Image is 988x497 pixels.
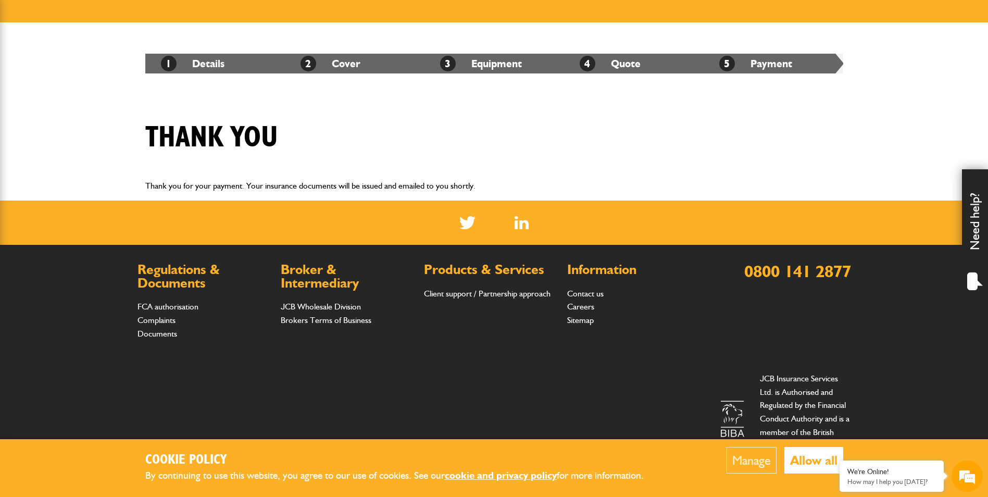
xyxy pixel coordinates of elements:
[145,120,278,155] h1: Thank you
[567,315,594,325] a: Sitemap
[847,478,936,486] p: How may I help you today?
[14,158,190,181] input: Enter your phone number
[515,216,529,229] img: Linked In
[301,57,360,70] a: 2Cover
[14,127,190,150] input: Enter your email address
[137,302,198,312] a: FCA authorisation
[784,447,843,474] button: Allow all
[145,468,661,484] p: By continuing to use this website, you agree to our use of cookies. See our for more information.
[137,315,176,325] a: Complaints
[567,263,700,277] h2: Information
[301,56,316,71] span: 2
[440,56,456,71] span: 3
[847,467,936,476] div: We're Online!
[281,263,414,290] h2: Broker & Intermediary
[580,57,641,70] a: 4Quote
[54,58,175,72] div: Chat with us now
[137,263,270,290] h2: Regulations & Documents
[281,302,361,312] a: JCB Wholesale Division
[727,447,777,474] button: Manage
[704,54,843,73] li: Payment
[424,263,557,277] h2: Products & Services
[142,321,189,335] em: Start Chat
[744,261,851,281] a: 0800 141 2877
[145,452,661,468] h2: Cookie Policy
[719,56,735,71] span: 5
[161,56,177,71] span: 1
[281,315,371,325] a: Brokers Terms of Business
[424,289,551,299] a: Client support / Partnership approach
[459,216,476,229] img: Twitter
[145,179,843,193] p: Thank you for your payment. Your insurance documents will be issued and emailed to you shortly.
[567,289,604,299] a: Contact us
[580,56,595,71] span: 4
[440,57,522,70] a: 3Equipment
[567,302,594,312] a: Careers
[18,58,44,72] img: d_20077148190_company_1631870298795_20077148190
[171,5,196,30] div: Minimize live chat window
[515,216,529,229] a: LinkedIn
[445,469,557,481] a: cookie and privacy policy
[14,189,190,312] textarea: Type your message and hit 'Enter'
[137,329,177,339] a: Documents
[161,57,224,70] a: 1Details
[760,372,851,465] p: JCB Insurance Services Ltd. is Authorised and Regulated by the Financial Conduct Authority and is...
[14,96,190,119] input: Enter your last name
[962,169,988,300] div: Need help?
